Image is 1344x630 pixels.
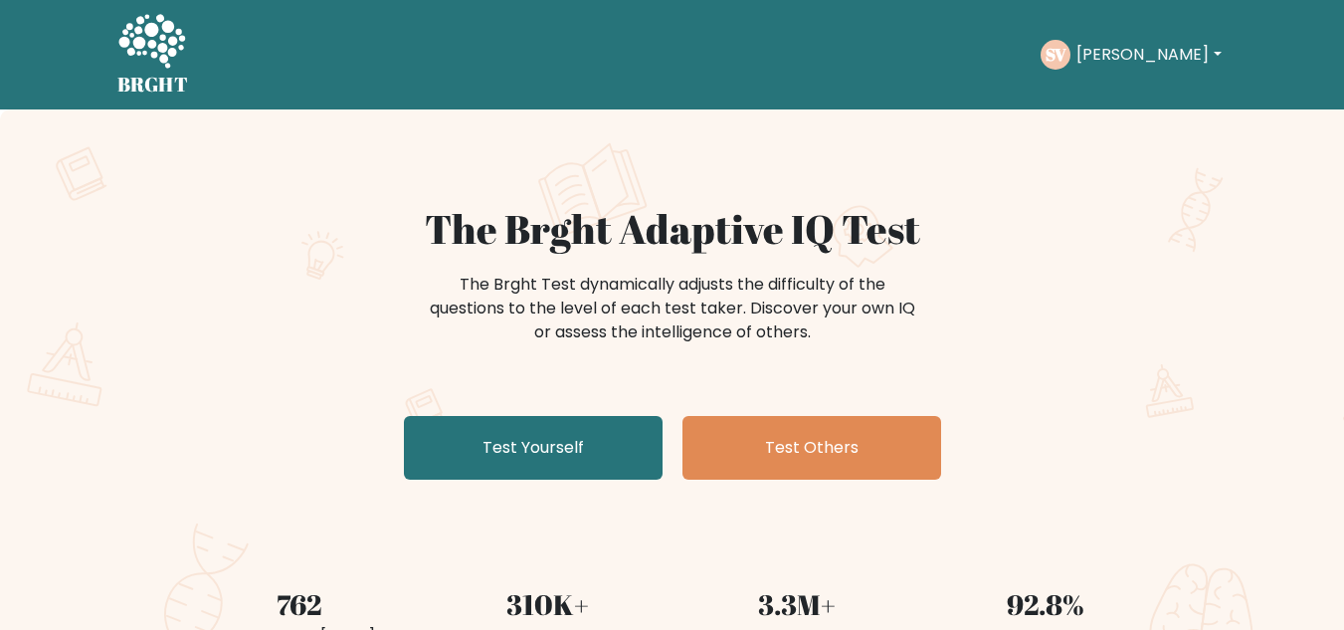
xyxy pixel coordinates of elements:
a: BRGHT [117,8,189,102]
h5: BRGHT [117,73,189,97]
div: The Brght Test dynamically adjusts the difficulty of the questions to the level of each test take... [424,273,921,344]
div: 310K+ [436,583,661,625]
div: 3.3M+ [684,583,909,625]
text: SV [1046,43,1066,66]
div: 762 [187,583,412,625]
a: Test Yourself [404,416,663,480]
div: 92.8% [933,583,1158,625]
h1: The Brght Adaptive IQ Test [187,205,1158,253]
a: Test Others [682,416,941,480]
button: [PERSON_NAME] [1070,42,1227,68]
